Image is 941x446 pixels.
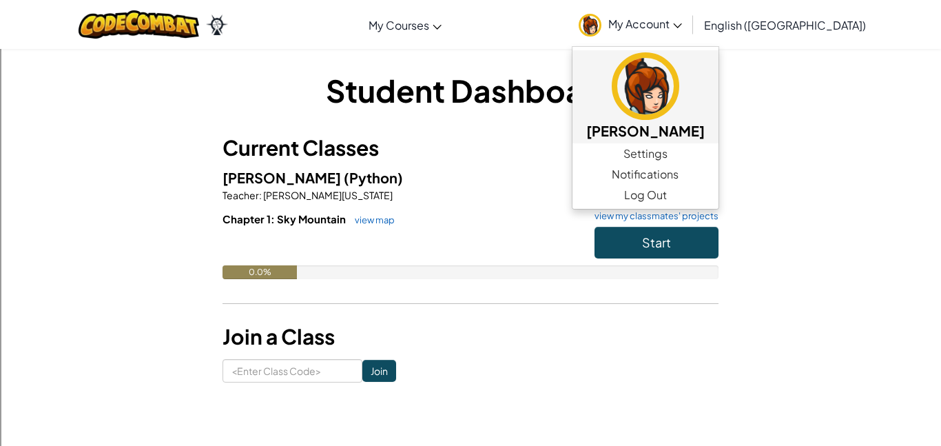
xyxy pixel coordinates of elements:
[572,164,718,185] a: Notifications
[6,92,935,105] div: Move To ...
[6,68,935,80] div: Sign out
[6,30,935,43] div: Move To ...
[79,10,199,39] img: CodeCombat logo
[6,80,935,92] div: Rename
[572,143,718,164] a: Settings
[6,55,935,68] div: Options
[6,6,935,18] div: Sort A > Z
[572,50,718,143] a: [PERSON_NAME]
[206,14,228,35] img: Ozaria
[6,43,935,55] div: Delete
[572,185,718,205] a: Log Out
[572,3,689,46] a: My Account
[608,17,682,31] span: My Account
[6,18,935,30] div: Sort New > Old
[612,52,679,120] img: avatar
[579,14,601,37] img: avatar
[704,18,866,32] span: English ([GEOGRAPHIC_DATA])
[697,6,873,43] a: English ([GEOGRAPHIC_DATA])
[586,120,705,141] h5: [PERSON_NAME]
[369,18,429,32] span: My Courses
[362,6,448,43] a: My Courses
[612,166,679,183] span: Notifications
